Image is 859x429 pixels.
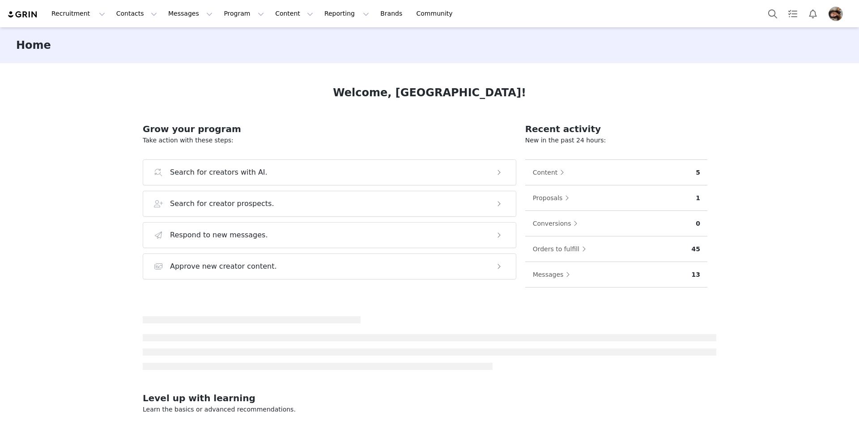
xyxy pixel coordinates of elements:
[170,261,277,272] h3: Approve new creator content.
[163,4,218,24] button: Messages
[170,167,268,178] h3: Search for creators with AI.
[763,4,782,24] button: Search
[525,122,707,136] h2: Recent activity
[532,191,574,205] button: Proposals
[143,191,516,217] button: Search for creator prospects.
[319,4,374,24] button: Reporting
[333,85,526,101] h1: Welcome, [GEOGRAPHIC_DATA]!
[143,122,516,136] h2: Grow your program
[143,405,716,414] p: Learn the basics or advanced recommendations.
[525,136,707,145] p: New in the past 24 hours:
[7,10,38,19] img: grin logo
[143,391,716,405] h2: Level up with learning
[270,4,319,24] button: Content
[692,270,700,279] p: 13
[696,219,700,228] p: 0
[696,193,700,203] p: 1
[411,4,462,24] a: Community
[143,253,516,279] button: Approve new creator content.
[532,216,583,231] button: Conversions
[532,165,569,180] button: Content
[532,242,591,256] button: Orders to fulfill
[803,4,823,24] button: Notifications
[143,222,516,248] button: Respond to new messages.
[111,4,162,24] button: Contacts
[16,37,51,53] h3: Home
[170,198,274,209] h3: Search for creator prospects.
[783,4,803,24] a: Tasks
[170,230,268,240] h3: Respond to new messages.
[829,7,843,21] img: f1dc9b36-1c92-41ef-bfde-c39ff1d302d6.png
[143,136,516,145] p: Take action with these steps:
[218,4,269,24] button: Program
[532,267,575,282] button: Messages
[143,159,516,185] button: Search for creators with AI.
[696,168,700,177] p: 5
[46,4,111,24] button: Recruitment
[823,7,852,21] button: Profile
[375,4,410,24] a: Brands
[692,245,700,254] p: 45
